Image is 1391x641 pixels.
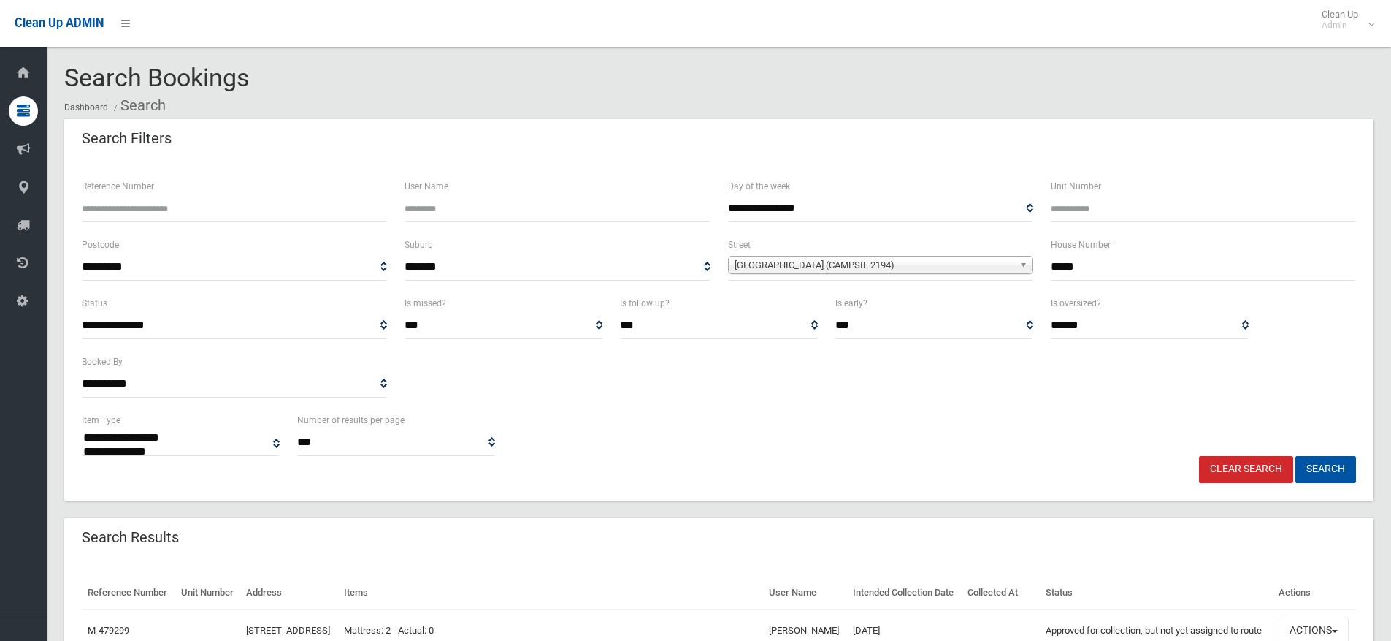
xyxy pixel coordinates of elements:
label: Number of results per page [297,412,405,428]
span: Search Bookings [64,63,250,92]
th: Unit Number [175,577,241,610]
th: User Name [763,577,846,610]
label: Reference Number [82,178,154,194]
label: Booked By [82,354,123,370]
label: Is follow up? [620,295,670,311]
th: Address [240,577,338,610]
label: Is missed? [405,295,446,311]
a: M-479299 [88,625,129,636]
label: House Number [1051,237,1111,253]
th: Intended Collection Date [847,577,962,610]
header: Search Filters [64,124,189,153]
small: Admin [1322,20,1358,31]
label: Item Type [82,412,120,428]
label: Unit Number [1051,178,1101,194]
header: Search Results [64,523,196,552]
th: Collected At [962,577,1040,610]
label: Is oversized? [1051,295,1101,311]
a: [STREET_ADDRESS] [246,625,330,636]
li: Search [110,92,166,119]
th: Reference Number [82,577,175,610]
th: Status [1040,577,1273,610]
label: User Name [405,178,448,194]
span: Clean Up ADMIN [15,16,104,30]
th: Items [338,577,763,610]
a: Dashboard [64,102,108,113]
label: Day of the week [728,178,790,194]
label: Suburb [405,237,433,253]
label: Is early? [835,295,867,311]
a: Clear Search [1199,456,1293,483]
th: Actions [1273,577,1356,610]
button: Search [1295,456,1356,483]
label: Street [728,237,751,253]
label: Status [82,295,107,311]
label: Postcode [82,237,119,253]
span: Clean Up [1314,9,1373,31]
span: [GEOGRAPHIC_DATA] (CAMPSIE 2194) [735,257,1013,274]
